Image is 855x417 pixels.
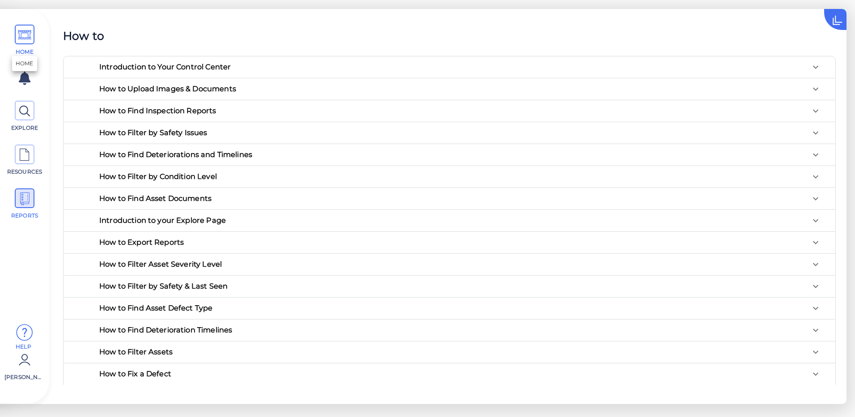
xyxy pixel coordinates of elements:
span: HOME [6,48,44,56]
span: Help [4,343,42,350]
div: Introduction to your Explore Page [99,217,226,224]
div: How to Export Reports [99,238,184,246]
span: RESOURCES [6,168,44,176]
div: How to Filter by Safety Issues [99,129,207,136]
div: How to Find Deterioration Timelines [99,326,232,333]
div: How to Fix a Defect [99,370,171,377]
div: How to Filter Asset Severity Level [99,260,222,268]
div: How to Find Inspection Reports [99,107,216,114]
div: How to [63,28,836,45]
span: REPORTS [6,212,44,220]
div: How to Find Deteriorations and Timelines [99,151,252,158]
span: [PERSON_NAME] [4,373,42,381]
iframe: Chat [817,377,848,410]
div: How to Find Asset Defect Type [99,304,212,311]
div: How to Find Asset Documents [99,195,212,202]
div: How to Filter Assets [99,348,173,355]
div: How to Filter by Safety & Last Seen [99,282,228,289]
div: How to Filter by Condition Level [99,173,217,180]
span: EXPLORE [6,124,44,132]
div: Introduction to Your Control Center [99,63,231,70]
div: How to Upload Images & Documents [99,85,236,92]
